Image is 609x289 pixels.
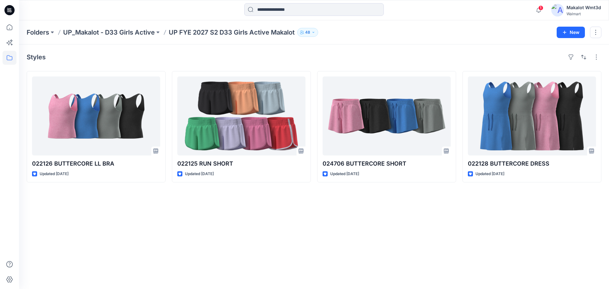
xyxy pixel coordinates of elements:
a: UP_Makalot - D33 Girls Active [63,28,155,37]
a: 024706 BUTTERCORE SHORT [323,76,451,155]
p: 024706 BUTTERCORE SHORT [323,159,451,168]
h4: Styles [27,53,46,61]
p: Updated [DATE] [475,171,504,177]
button: New [557,27,585,38]
button: 48 [297,28,318,37]
p: UP FYE 2027 S2 D33 Girls Active Makalot [169,28,295,37]
a: Folders [27,28,49,37]
p: Updated [DATE] [40,171,69,177]
p: 022128 BUTTERCORE DRESS [468,159,596,168]
div: Walmart [566,11,601,16]
span: 1 [538,5,543,10]
p: 48 [305,29,310,36]
a: 022128 BUTTERCORE DRESS [468,76,596,155]
a: 022125 RUN SHORT [177,76,305,155]
div: Makalot Wmt3d [566,4,601,11]
p: Updated [DATE] [185,171,214,177]
a: 022126 BUTTERCORE LL BRA [32,76,160,155]
p: 022126 BUTTERCORE LL BRA [32,159,160,168]
p: Updated [DATE] [330,171,359,177]
img: avatar [551,4,564,16]
p: 022125 RUN SHORT [177,159,305,168]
